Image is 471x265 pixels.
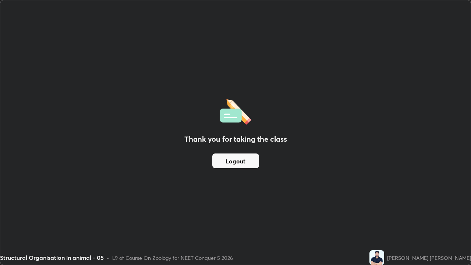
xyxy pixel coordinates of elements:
img: 54718f5cc6424ee29a7c9693f4c7f7b6.jpg [369,250,384,265]
img: offlineFeedback.1438e8b3.svg [220,97,251,125]
div: • [107,254,109,262]
h2: Thank you for taking the class [184,134,287,145]
button: Logout [212,153,259,168]
div: [PERSON_NAME] [PERSON_NAME] [387,254,471,262]
div: L9 of Course On Zoology for NEET Conquer 5 2026 [112,254,233,262]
